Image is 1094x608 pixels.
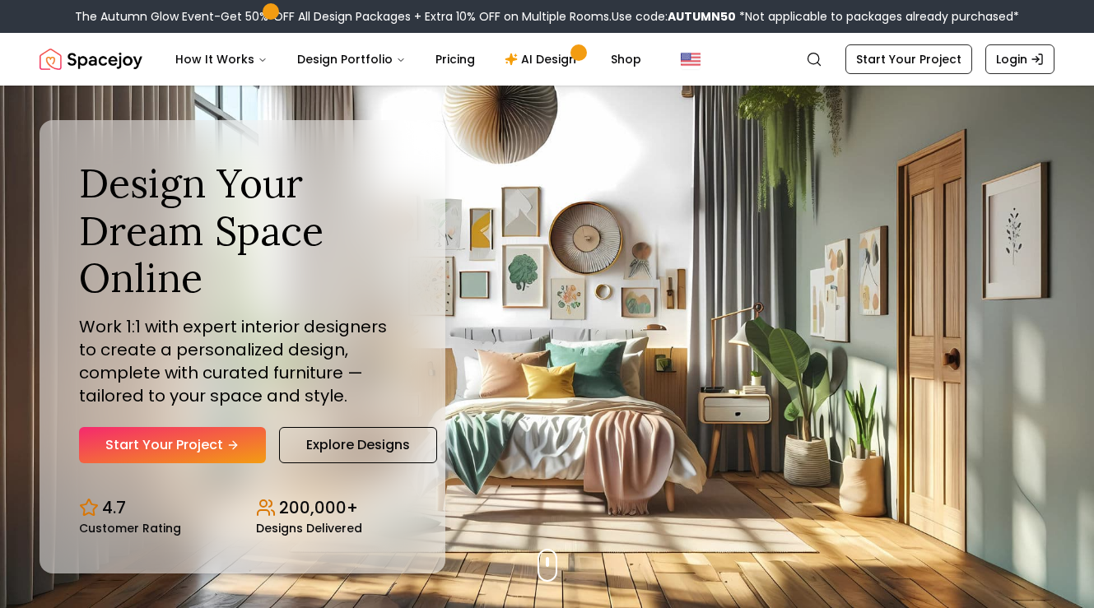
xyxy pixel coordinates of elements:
[256,522,362,534] small: Designs Delivered
[75,8,1019,25] div: The Autumn Glow Event-Get 50% OFF All Design Packages + Extra 10% OFF on Multiple Rooms.
[598,43,654,76] a: Shop
[284,43,419,76] button: Design Portfolio
[681,49,701,69] img: United States
[279,427,437,463] a: Explore Designs
[422,43,488,76] a: Pricing
[985,44,1054,74] a: Login
[102,496,126,519] p: 4.7
[736,8,1019,25] span: *Not applicable to packages already purchased*
[491,43,594,76] a: AI Design
[79,483,406,534] div: Design stats
[668,8,736,25] b: AUTUMN50
[279,496,358,519] p: 200,000+
[40,43,142,76] img: Spacejoy Logo
[845,44,972,74] a: Start Your Project
[612,8,736,25] span: Use code:
[79,315,406,407] p: Work 1:1 with expert interior designers to create a personalized design, complete with curated fu...
[162,43,281,76] button: How It Works
[40,33,1054,86] nav: Global
[79,427,266,463] a: Start Your Project
[79,522,181,534] small: Customer Rating
[162,43,654,76] nav: Main
[79,160,406,302] h1: Design Your Dream Space Online
[40,43,142,76] a: Spacejoy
